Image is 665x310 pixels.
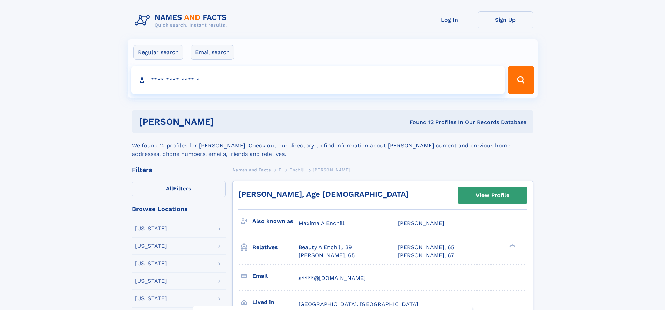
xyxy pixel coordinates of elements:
[289,167,305,172] span: Enchill
[132,11,232,30] img: Logo Names and Facts
[398,244,454,251] a: [PERSON_NAME], 65
[135,261,167,266] div: [US_STATE]
[422,11,478,28] a: Log In
[135,226,167,231] div: [US_STATE]
[191,45,234,60] label: Email search
[313,167,350,172] span: [PERSON_NAME]
[166,185,173,192] span: All
[508,244,516,248] div: ❯
[298,244,352,251] a: Beauty A Enchill, 39
[132,206,226,212] div: Browse Locations
[298,301,418,308] span: [GEOGRAPHIC_DATA], [GEOGRAPHIC_DATA]
[458,187,527,204] a: View Profile
[279,167,282,172] span: E
[132,133,533,158] div: We found 12 profiles for [PERSON_NAME]. Check out our directory to find information about [PERSON...
[232,165,271,174] a: Names and Facts
[398,220,444,226] span: [PERSON_NAME]
[135,278,167,284] div: [US_STATE]
[398,252,454,259] a: [PERSON_NAME], 67
[135,243,167,249] div: [US_STATE]
[508,66,534,94] button: Search Button
[131,66,505,94] input: search input
[252,270,298,282] h3: Email
[132,167,226,173] div: Filters
[139,117,312,126] h1: [PERSON_NAME]
[298,252,355,259] a: [PERSON_NAME], 65
[312,118,526,126] div: Found 12 Profiles In Our Records Database
[476,187,509,203] div: View Profile
[252,215,298,227] h3: Also known as
[279,165,282,174] a: E
[135,296,167,301] div: [US_STATE]
[298,220,345,226] span: Maxima A Enchill
[252,296,298,308] h3: Lived in
[289,165,305,174] a: Enchill
[238,190,409,199] a: [PERSON_NAME], Age [DEMOGRAPHIC_DATA]
[478,11,533,28] a: Sign Up
[132,181,226,197] label: Filters
[252,241,298,253] h3: Relatives
[133,45,183,60] label: Regular search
